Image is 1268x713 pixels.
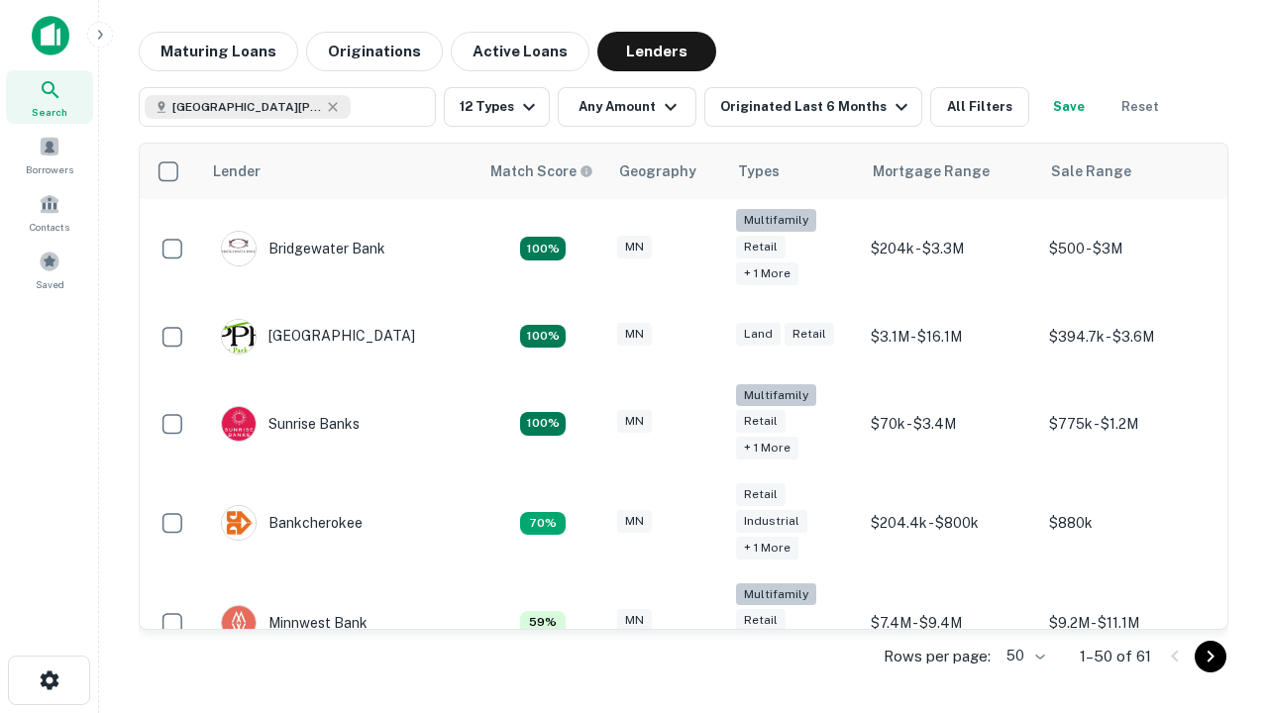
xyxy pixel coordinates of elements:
a: Borrowers [6,128,93,181]
div: Bankcherokee [221,505,363,541]
th: Geography [607,144,726,199]
th: Sale Range [1039,144,1217,199]
div: Lender [213,159,261,183]
button: 12 Types [444,87,550,127]
iframe: Chat Widget [1169,555,1268,650]
td: $880k [1039,473,1217,573]
div: Bridgewater Bank [221,231,385,266]
button: Maturing Loans [139,32,298,71]
div: Geography [619,159,696,183]
div: Matching Properties: 15, hasApolloMatch: undefined [520,412,566,436]
img: picture [222,506,256,540]
div: Multifamily [736,209,816,232]
th: Lender [201,144,478,199]
td: $70k - $3.4M [861,374,1039,474]
div: MN [617,609,652,632]
a: Saved [6,243,93,296]
div: Retail [736,410,786,433]
div: Capitalize uses an advanced AI algorithm to match your search with the best lender. The match sco... [490,160,593,182]
p: Rows per page: [884,645,991,668]
div: [GEOGRAPHIC_DATA] [221,319,415,355]
span: Contacts [30,219,69,235]
button: Any Amount [558,87,696,127]
div: MN [617,323,652,346]
button: Save your search to get updates of matches that match your search criteria. [1037,87,1101,127]
div: Minnwest Bank [221,605,368,641]
div: + 1 more [736,437,798,459]
img: capitalize-icon.png [32,16,69,55]
div: Land [736,323,781,346]
div: Matching Properties: 6, hasApolloMatch: undefined [520,611,566,635]
div: MN [617,410,652,433]
span: Search [32,104,67,120]
div: + 1 more [736,262,798,285]
span: Saved [36,276,64,292]
span: Borrowers [26,161,73,177]
p: 1–50 of 61 [1080,645,1151,668]
img: picture [222,232,256,265]
div: Multifamily [736,384,816,407]
div: Sunrise Banks [221,406,360,442]
div: Mortgage Range [873,159,990,183]
img: picture [222,407,256,441]
div: Originated Last 6 Months [720,95,913,119]
td: $500 - $3M [1039,199,1217,299]
div: Matching Properties: 18, hasApolloMatch: undefined [520,237,566,260]
button: Go to next page [1195,641,1226,672]
td: $9.2M - $11.1M [1039,573,1217,673]
td: $7.4M - $9.4M [861,573,1039,673]
div: Sale Range [1051,159,1131,183]
div: MN [617,510,652,533]
th: Types [726,144,861,199]
img: picture [222,606,256,640]
span: [GEOGRAPHIC_DATA][PERSON_NAME], [GEOGRAPHIC_DATA], [GEOGRAPHIC_DATA] [172,98,321,116]
a: Contacts [6,185,93,239]
div: 50 [999,642,1048,670]
div: + 1 more [736,537,798,560]
td: $204.4k - $800k [861,473,1039,573]
td: $775k - $1.2M [1039,374,1217,474]
a: Search [6,70,93,124]
button: Active Loans [451,32,589,71]
div: Retail [785,323,834,346]
div: Types [738,159,780,183]
td: $3.1M - $16.1M [861,299,1039,374]
div: Matching Properties: 7, hasApolloMatch: undefined [520,512,566,536]
button: Lenders [597,32,716,71]
div: Retail [736,483,786,506]
td: $394.7k - $3.6M [1039,299,1217,374]
button: Originations [306,32,443,71]
th: Capitalize uses an advanced AI algorithm to match your search with the best lender. The match sco... [478,144,607,199]
div: MN [617,236,652,258]
button: Originated Last 6 Months [704,87,922,127]
div: Matching Properties: 10, hasApolloMatch: undefined [520,325,566,349]
div: Retail [736,609,786,632]
div: Industrial [736,510,807,533]
div: Retail [736,236,786,258]
div: Multifamily [736,583,816,606]
img: picture [222,320,256,354]
td: $204k - $3.3M [861,199,1039,299]
button: Reset [1109,87,1172,127]
button: All Filters [930,87,1029,127]
th: Mortgage Range [861,144,1039,199]
h6: Match Score [490,160,589,182]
